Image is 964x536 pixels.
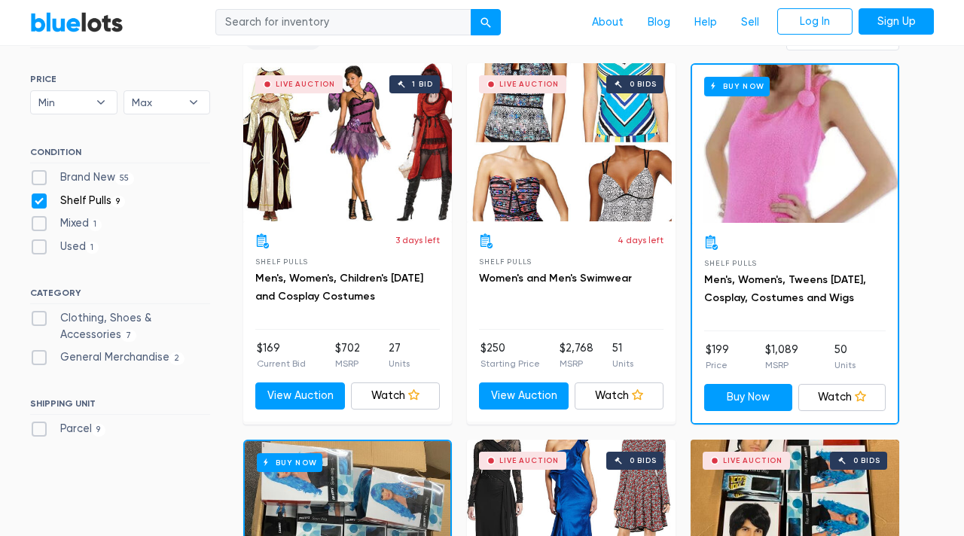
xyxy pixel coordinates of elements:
p: 3 days left [395,233,440,247]
b: ▾ [85,91,117,114]
div: 1 bid [412,81,432,88]
span: Shelf Pulls [479,257,532,266]
h6: Buy Now [704,77,770,96]
span: 9 [111,196,125,208]
label: Brand New [30,169,134,186]
span: Min [38,91,88,114]
span: 1 [86,242,99,254]
p: MSRP [765,358,798,372]
a: About [580,8,636,37]
span: 55 [115,172,134,184]
a: Buy Now [704,384,792,411]
p: MSRP [335,357,360,370]
div: Live Auction [723,457,782,464]
li: 51 [612,340,633,370]
label: General Merchandise [30,349,185,366]
h6: Buy Now [257,453,322,472]
div: Live Auction [499,457,559,464]
span: Shelf Pulls [255,257,308,266]
h6: PRICE [30,74,210,84]
p: Units [389,357,410,370]
li: $702 [335,340,360,370]
span: 1 [89,219,102,231]
p: MSRP [560,357,593,370]
span: Max [132,91,182,114]
p: Starting Price [480,357,540,370]
span: 7 [121,330,136,342]
input: Search for inventory [215,9,471,36]
h6: SHIPPING UNIT [30,398,210,415]
a: Buy Now [692,65,898,223]
span: Shelf Pulls [704,259,757,267]
a: Men's, Women's, Tweens [DATE], Cosplay, Costumes and Wigs [704,273,866,304]
p: 4 days left [618,233,664,247]
a: Sign Up [859,8,934,35]
a: Help [682,8,729,37]
p: Units [834,358,856,372]
label: Mixed [30,215,102,232]
div: Live Auction [276,81,335,88]
li: $199 [706,342,729,372]
div: 0 bids [630,457,657,464]
a: Live Auction 1 bid [243,63,452,221]
li: $169 [257,340,306,370]
a: View Auction [479,382,569,410]
h6: CATEGORY [30,288,210,304]
label: Parcel [30,421,105,437]
div: 0 bids [630,81,657,88]
a: Log In [777,8,853,35]
a: BlueLots [30,11,124,33]
div: 0 bids [853,457,880,464]
a: Women's and Men's Swimwear [479,272,632,285]
span: 9 [92,424,105,436]
a: Watch [798,384,886,411]
li: $250 [480,340,540,370]
label: Shelf Pulls [30,193,125,209]
li: 27 [389,340,410,370]
li: $1,089 [765,342,798,372]
p: Price [706,358,729,372]
a: Men's, Women's, Children's [DATE] and Cosplay Costumes [255,272,423,303]
li: 50 [834,342,856,372]
li: $2,768 [560,340,593,370]
p: Units [612,357,633,370]
div: Live Auction [499,81,559,88]
a: Blog [636,8,682,37]
a: Watch [575,382,664,410]
a: View Auction [255,382,345,410]
p: Current Bid [257,357,306,370]
h6: CONDITION [30,147,210,163]
a: Live Auction 0 bids [467,63,676,221]
a: Sell [729,8,771,37]
label: Clothing, Shoes & Accessories [30,310,210,343]
a: Watch [351,382,441,410]
label: Used [30,239,99,255]
span: 2 [169,352,185,364]
b: ▾ [178,91,209,114]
